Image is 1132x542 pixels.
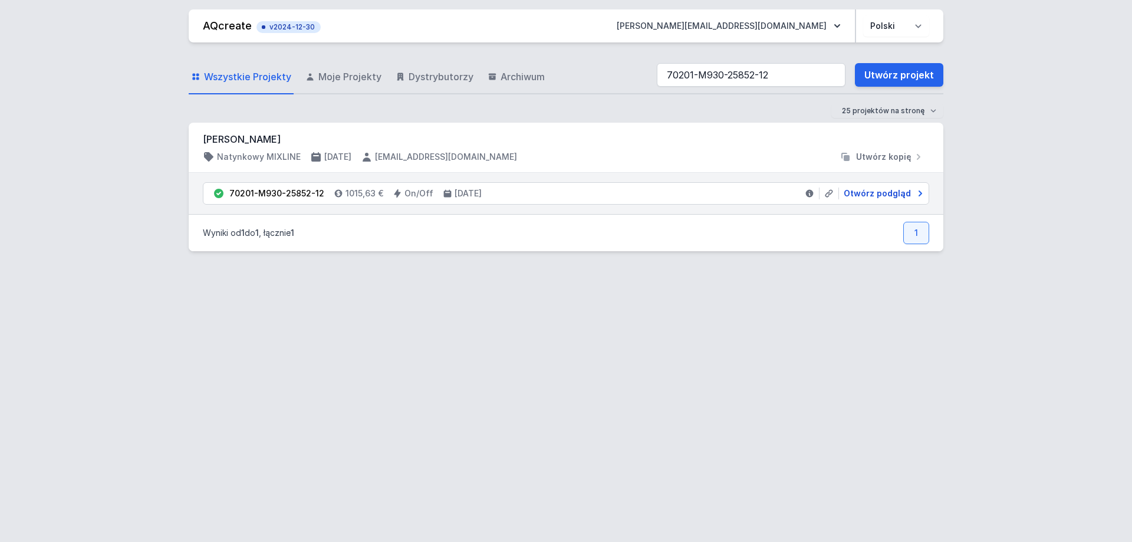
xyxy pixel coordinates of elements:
[241,228,245,238] span: 1
[255,228,259,238] span: 1
[404,188,433,199] h4: On/Off
[324,151,351,163] h4: [DATE]
[839,188,924,199] a: Otwórz podgląd
[393,60,476,94] a: Dystrybutorzy
[455,188,482,199] h4: [DATE]
[835,151,929,163] button: Utwórz kopię
[501,70,545,84] span: Archiwum
[217,151,301,163] h4: Natynkowy MIXLINE
[256,19,321,33] button: v2024-12-30
[863,15,929,37] select: Wybierz język
[844,188,911,199] span: Otwórz podgląd
[855,63,943,87] a: Utwórz projekt
[303,60,384,94] a: Moje Projekty
[229,188,324,199] div: 70201-M930-25852-12
[203,132,929,146] h3: [PERSON_NAME]
[318,70,381,84] span: Moje Projekty
[856,151,911,163] span: Utwórz kopię
[204,70,291,84] span: Wszystkie Projekty
[485,60,547,94] a: Archiwum
[291,228,294,238] span: 1
[189,60,294,94] a: Wszystkie Projekty
[375,151,517,163] h4: [EMAIL_ADDRESS][DOMAIN_NAME]
[409,70,473,84] span: Dystrybutorzy
[203,227,294,239] p: Wyniki od do , łącznie
[262,22,315,32] span: v2024-12-30
[607,15,850,37] button: [PERSON_NAME][EMAIL_ADDRESS][DOMAIN_NAME]
[345,188,383,199] h4: 1015,63 €
[903,222,929,244] a: 1
[203,19,252,32] a: AQcreate
[657,63,845,87] input: Szukaj wśród projektów i wersji...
